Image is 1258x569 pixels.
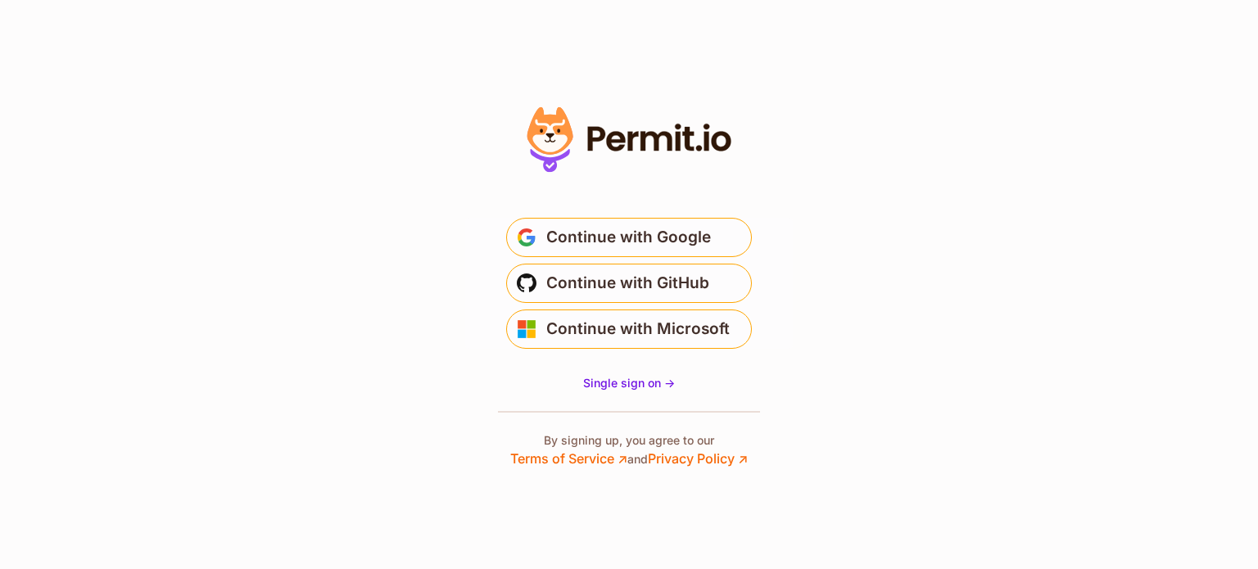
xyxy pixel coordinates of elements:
a: Privacy Policy ↗ [648,450,748,467]
a: Single sign on -> [583,375,675,391]
span: Single sign on -> [583,376,675,390]
span: Continue with Microsoft [546,316,730,342]
span: Continue with Google [546,224,711,251]
span: Continue with GitHub [546,270,709,296]
a: Terms of Service ↗ [510,450,627,467]
button: Continue with GitHub [506,264,752,303]
button: Continue with Google [506,218,752,257]
p: By signing up, you agree to our and [510,432,748,468]
button: Continue with Microsoft [506,309,752,349]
